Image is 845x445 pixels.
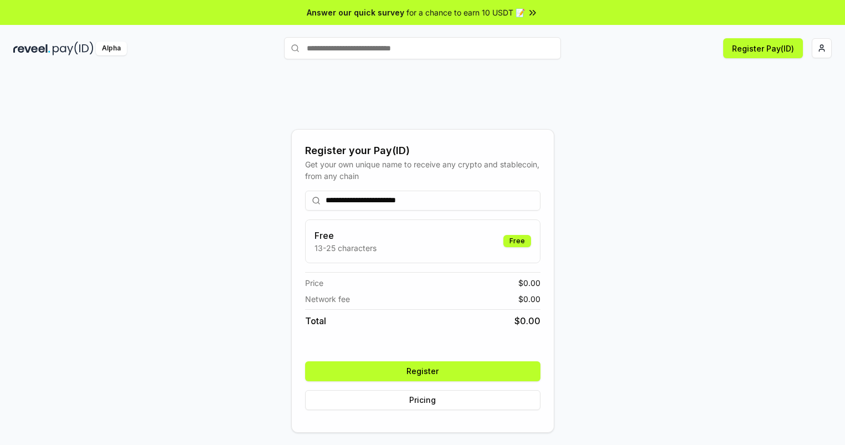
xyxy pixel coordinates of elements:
[96,42,127,55] div: Alpha
[305,277,323,289] span: Price
[53,42,94,55] img: pay_id
[13,42,50,55] img: reveel_dark
[305,390,540,410] button: Pricing
[514,314,540,328] span: $ 0.00
[518,277,540,289] span: $ 0.00
[503,235,531,247] div: Free
[307,7,404,18] span: Answer our quick survey
[406,7,525,18] span: for a chance to earn 10 USDT 📝
[723,38,803,58] button: Register Pay(ID)
[305,143,540,158] div: Register your Pay(ID)
[315,242,377,254] p: 13-25 characters
[305,293,350,305] span: Network fee
[305,361,540,381] button: Register
[315,229,377,242] h3: Free
[518,293,540,305] span: $ 0.00
[305,314,326,328] span: Total
[305,158,540,182] div: Get your own unique name to receive any crypto and stablecoin, from any chain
